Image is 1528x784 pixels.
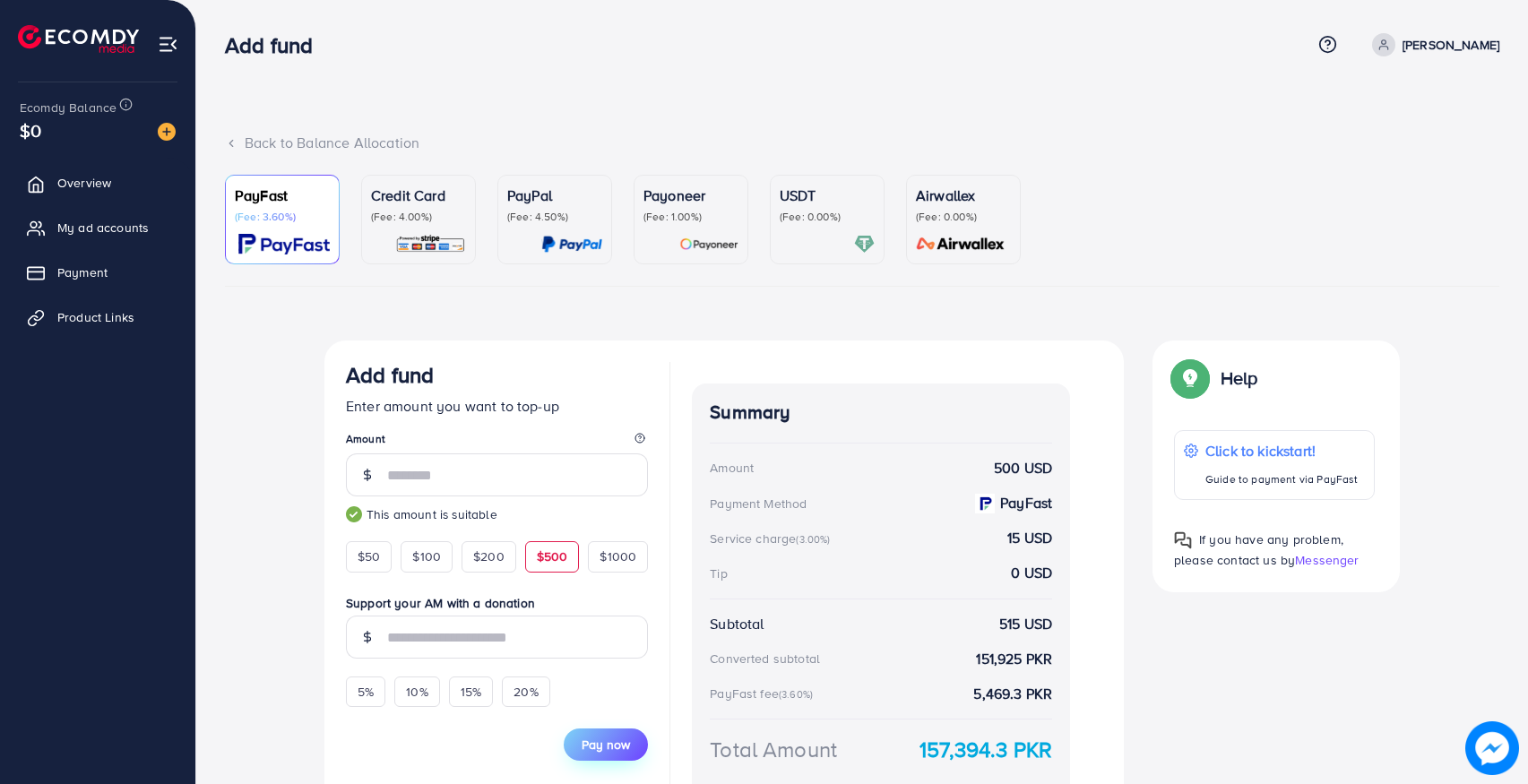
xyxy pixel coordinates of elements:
p: (Fee: 3.60%) [235,210,330,224]
span: 5% [358,683,374,701]
div: Back to Balance Allocation [225,133,1499,153]
img: card [911,234,1011,254]
img: card [679,234,738,254]
div: PayFast fee [710,685,818,702]
img: menu [158,34,178,55]
span: Ecomdy Balance [20,99,117,116]
strong: 15 USD [1007,528,1052,548]
img: card [854,234,875,254]
p: (Fee: 4.00%) [371,210,466,224]
span: Payment [57,263,108,281]
p: (Fee: 1.00%) [643,210,738,224]
span: 20% [514,683,538,701]
img: card [395,234,466,254]
img: image [158,123,176,141]
span: 15% [461,683,481,701]
p: (Fee: 0.00%) [780,210,875,224]
img: card [238,234,330,254]
img: guide [346,506,362,522]
img: payment [975,494,995,513]
span: $100 [412,547,441,565]
div: Converted subtotal [710,650,820,668]
a: [PERSON_NAME] [1365,33,1499,56]
span: Overview [57,174,111,192]
button: Pay now [564,728,648,761]
strong: 5,469.3 PKR [973,684,1052,704]
img: Popup guide [1174,362,1206,394]
h3: Add fund [346,362,434,388]
span: Messenger [1295,551,1359,569]
p: Help [1221,367,1258,389]
p: (Fee: 4.50%) [507,210,602,224]
strong: 157,394.3 PKR [919,734,1052,765]
p: [PERSON_NAME] [1403,34,1499,56]
span: $500 [537,547,568,565]
h3: Add fund [225,32,327,58]
small: This amount is suitable [346,505,648,523]
img: card [541,234,602,254]
a: My ad accounts [13,210,182,246]
strong: 151,925 PKR [976,649,1052,669]
p: USDT [780,185,875,206]
p: Guide to payment via PayFast [1205,469,1358,490]
a: Overview [13,165,182,201]
p: Click to kickstart! [1205,440,1358,461]
p: Payoneer [643,185,738,206]
div: Service charge [710,530,835,547]
span: Product Links [57,308,134,326]
p: (Fee: 0.00%) [916,210,1011,224]
small: (3.00%) [796,532,830,547]
span: 10% [406,683,427,701]
a: Product Links [13,299,182,335]
p: PayFast [235,185,330,206]
label: Support your AM with a donation [346,594,648,612]
span: If you have any problem, please contact us by [1174,530,1343,569]
span: My ad accounts [57,219,149,237]
strong: 0 USD [1011,563,1052,583]
p: Enter amount you want to top-up [346,395,648,417]
span: $50 [358,547,380,565]
div: Total Amount [710,734,837,765]
p: Credit Card [371,185,466,206]
a: Payment [13,254,182,290]
p: PayPal [507,185,602,206]
div: Amount [710,459,754,477]
small: (3.60%) [779,687,813,702]
img: logo [18,25,139,53]
strong: 500 USD [994,458,1052,478]
img: image [1465,721,1519,775]
div: Payment Method [710,495,807,513]
div: Subtotal [710,614,764,634]
span: Pay now [582,736,630,754]
div: Tip [710,564,727,582]
p: Airwallex [916,185,1011,206]
span: $1000 [600,547,636,565]
h4: Summary [710,401,1052,424]
img: Popup guide [1174,531,1192,549]
strong: PayFast [1000,493,1052,513]
span: $200 [473,547,505,565]
legend: Amount [346,431,648,453]
strong: 515 USD [999,614,1052,634]
span: $0 [20,117,41,143]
